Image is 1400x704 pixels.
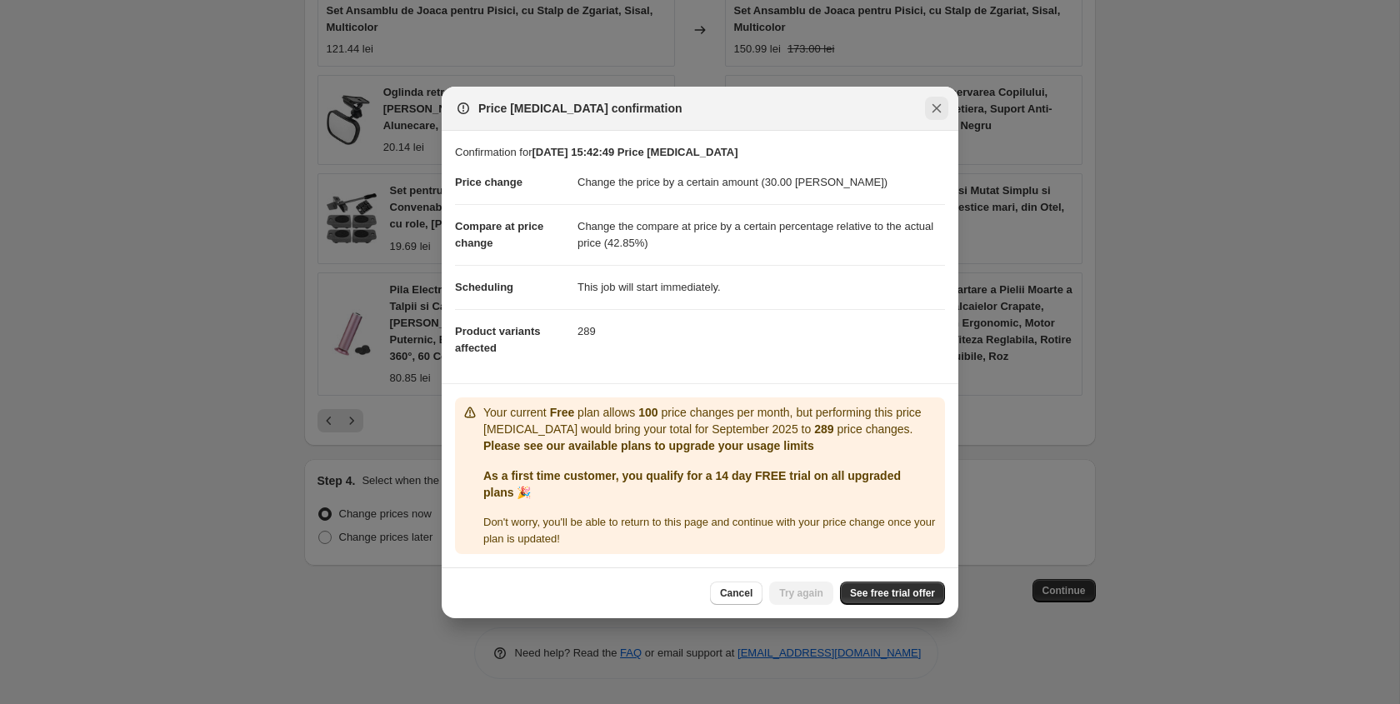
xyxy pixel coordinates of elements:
b: As a first time customer, you qualify for a 14 day FREE trial on all upgraded plans 🎉 [483,469,901,499]
button: Cancel [710,582,762,605]
b: [DATE] 15:42:49 Price [MEDICAL_DATA] [532,146,737,158]
span: Price [MEDICAL_DATA] confirmation [478,100,682,117]
span: Product variants affected [455,325,541,354]
b: 100 [638,406,657,419]
span: Compare at price change [455,220,543,249]
span: See free trial offer [850,587,935,600]
b: Free [550,406,575,419]
p: Your current plan allows price changes per month, but performing this price [MEDICAL_DATA] would ... [483,404,938,437]
dd: 289 [577,309,945,353]
dd: This job will start immediately. [577,265,945,309]
p: Confirmation for [455,144,945,161]
b: 289 [814,422,833,436]
dd: Change the compare at price by a certain percentage relative to the actual price (42.85%) [577,204,945,265]
dd: Change the price by a certain amount (30.00 [PERSON_NAME]) [577,161,945,204]
span: Cancel [720,587,752,600]
span: Don ' t worry, you ' ll be able to return to this page and continue with your price change once y... [483,516,935,545]
a: See free trial offer [840,582,945,605]
span: Price change [455,176,522,188]
button: Close [925,97,948,120]
p: Please see our available plans to upgrade your usage limits [483,437,938,454]
span: Scheduling [455,281,513,293]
